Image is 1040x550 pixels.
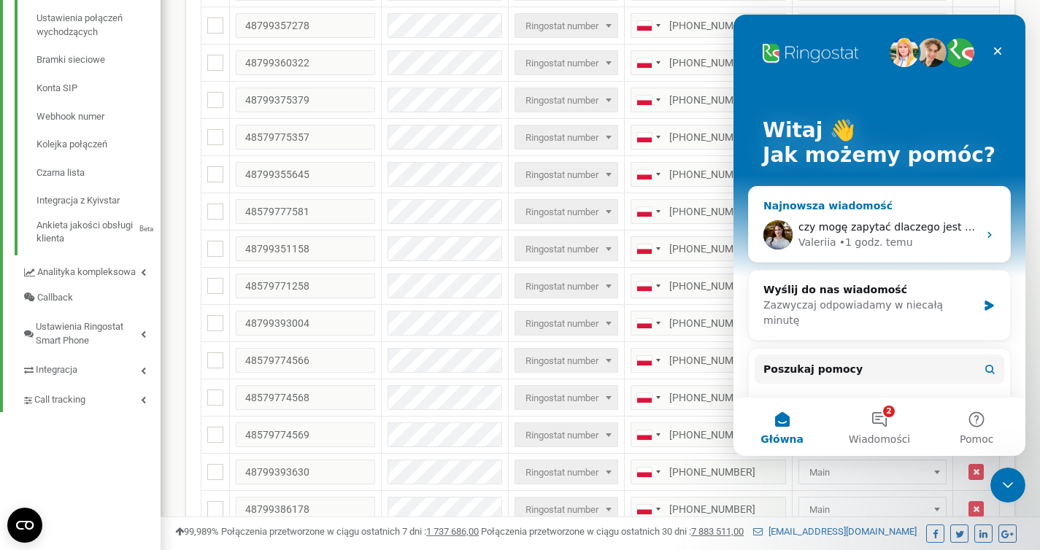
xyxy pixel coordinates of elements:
[22,353,161,383] a: Integracja
[520,425,613,446] span: Ringostat number
[515,13,618,38] span: Ringostat number
[36,103,161,131] a: Webhook numer
[631,497,785,522] input: 512 345 678
[631,14,665,37] div: Telephone country code
[520,500,613,520] span: Ringostat number
[34,393,85,407] span: Call tracking
[22,383,161,413] a: Call tracking
[481,526,744,537] span: Połączenia przetworzone w ciągu ostatnich 30 dni :
[515,311,618,336] span: Ringostat number
[37,291,73,305] span: Callback
[804,500,941,520] span: Main
[36,215,161,246] a: Ankieta jakości obsługi klientaBeta
[97,383,194,441] button: Wiadomości
[990,468,1025,503] iframe: Intercom live chat
[251,23,277,50] div: Zamknij
[631,237,665,260] div: Telephone country code
[221,526,479,537] span: Połączenia przetworzone w ciągu ostatnich 7 dni :
[21,340,271,369] button: Poszukaj pomocy
[631,125,665,149] div: Telephone country code
[631,311,665,335] div: Telephone country code
[631,423,665,446] div: Telephone country code
[631,274,785,298] input: 512 345 678
[631,385,785,410] input: 512 345 678
[30,283,244,314] div: Zazwyczaj odpowiadamy w niecałą minutę
[631,50,785,75] input: 512 345 678
[631,460,785,484] input: 512 345 678
[175,526,219,537] span: 99,989%
[30,268,244,283] div: Wyślij do nas wiadomość
[520,314,613,334] span: Ringostat number
[30,381,244,411] div: Instalacja i konfiguracja aplikacji Ringostat Smart Phone
[515,460,618,484] span: Ringostat number
[798,460,947,484] span: Main
[631,422,785,447] input: 512 345 678
[21,375,271,417] div: Instalacja i konfiguracja aplikacji Ringostat Smart Phone
[15,255,277,326] div: Wyślij do nas wiadomośćZazwyczaj odpowiadamy w niecałą minutę
[36,46,161,74] a: Bramki sieciowe
[37,266,136,279] span: Analityka kompleksowa
[691,526,744,537] u: 7 883 511,00
[22,255,161,285] a: Analityka kompleksowa
[520,128,613,148] span: Ringostat number
[36,74,161,103] a: Konta SIP
[631,236,785,261] input: 512 345 678
[22,285,161,311] a: Callback
[520,16,613,36] span: Ringostat number
[515,274,618,298] span: Ringostat number
[515,199,618,224] span: Ringostat number
[515,236,618,261] span: Ringostat number
[631,497,665,521] div: Telephone country code
[631,163,665,186] div: Telephone country code
[631,88,785,112] input: 512 345 678
[106,220,180,236] div: • 1 godz. temu
[515,88,618,112] span: Ringostat number
[30,347,129,363] span: Poszukaj pomocy
[631,274,665,298] div: Telephone country code
[798,13,947,38] span: Main
[515,125,618,150] span: Ringostat number
[520,388,613,408] span: Ringostat number
[22,310,161,353] a: Ustawienia Ringostat Smart Phone
[520,462,613,483] span: Ringostat number
[515,50,618,75] span: Ringostat number
[520,90,613,111] span: Ringostat number
[36,131,161,159] a: Kolejka połączeń
[27,419,70,430] span: Główna
[631,125,785,150] input: 512 345 678
[631,162,785,187] input: 512 345 678
[515,385,618,410] span: Ringostat number
[520,351,613,371] span: Ringostat number
[36,159,161,187] a: Czarna lista
[520,165,613,185] span: Ringostat number
[515,422,618,447] span: Ringostat number
[631,386,665,409] div: Telephone country code
[520,276,613,297] span: Ringostat number
[36,320,141,347] span: Ustawienia Ringostat Smart Phone
[195,383,292,441] button: Pomoc
[36,363,77,377] span: Integracja
[631,13,785,38] input: 512 345 678
[515,497,618,522] span: Ringostat number
[7,508,42,543] button: Open CMP widget
[515,162,618,187] span: Ringostat number
[520,202,613,222] span: Ringostat number
[753,526,917,537] a: [EMAIL_ADDRESS][DOMAIN_NAME]
[733,15,1025,456] iframe: Intercom live chat
[631,199,785,224] input: 512 345 678
[520,239,613,260] span: Ringostat number
[226,419,260,430] span: Pomoc
[631,88,665,112] div: Telephone country code
[520,53,613,74] span: Ringostat number
[515,348,618,373] span: Ringostat number
[631,348,785,373] input: 512 345 678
